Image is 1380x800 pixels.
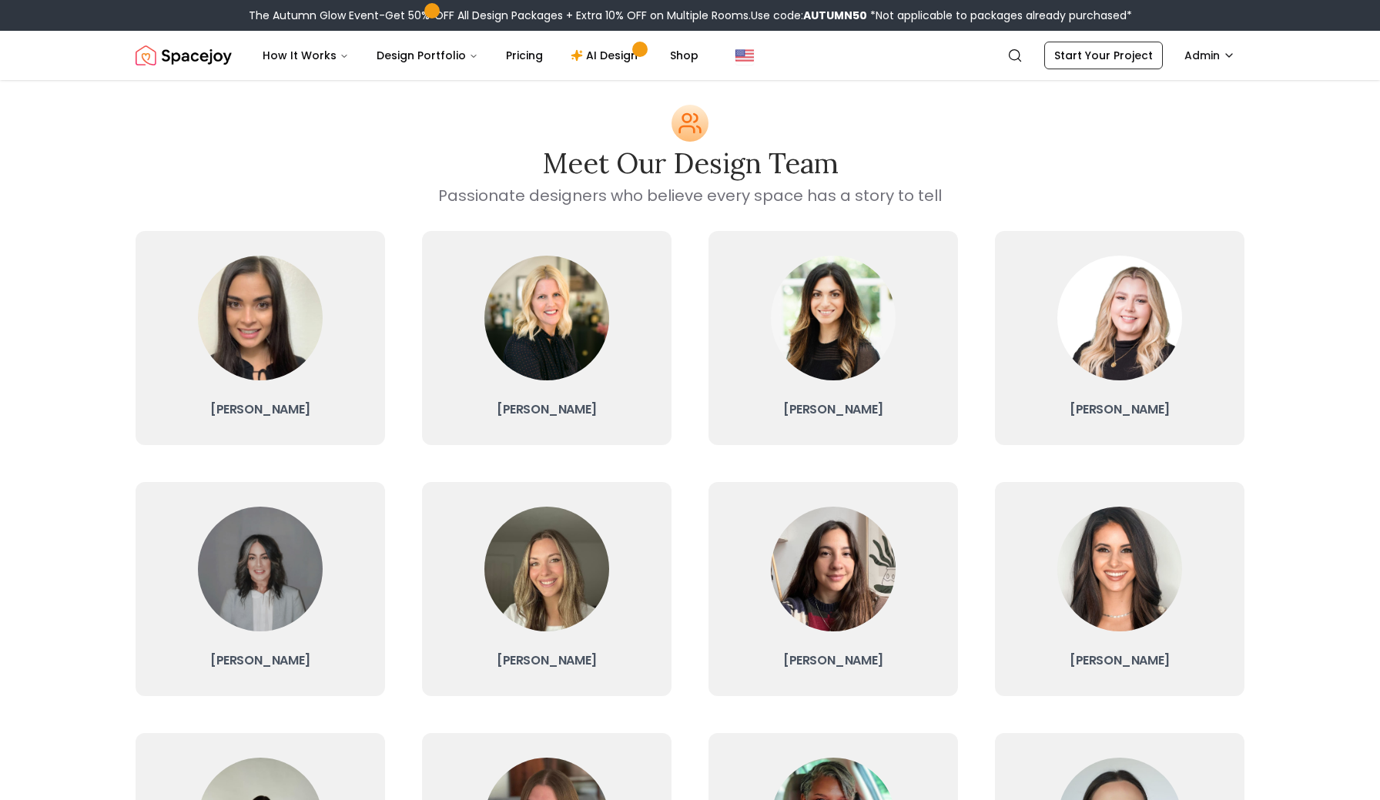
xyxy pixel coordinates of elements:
a: Hannah[PERSON_NAME] [995,231,1244,445]
img: United States [735,46,754,65]
img: Kaitlyn [198,507,323,631]
img: Angela [1057,507,1182,631]
h3: [PERSON_NAME] [434,399,659,420]
h3: [PERSON_NAME] [1007,650,1232,671]
a: Maria[PERSON_NAME] [708,482,958,696]
img: Sarah [484,507,609,631]
a: Christina[PERSON_NAME] [708,231,958,445]
a: Tina[PERSON_NAME] [422,231,672,445]
h3: [PERSON_NAME] [148,399,373,420]
h3: [PERSON_NAME] [148,650,373,671]
nav: Main [250,40,711,71]
a: Pricing [494,40,555,71]
img: Maria [771,507,896,631]
h3: [PERSON_NAME] [721,650,946,671]
a: Shop [658,40,711,71]
a: Kaitlyn[PERSON_NAME] [136,482,385,696]
img: Spacejoy Logo [136,40,232,71]
a: Start Your Project [1044,42,1163,69]
b: AUTUMN50 [803,8,867,23]
a: Angela[PERSON_NAME] [995,482,1244,696]
a: Sarah[PERSON_NAME] [422,482,672,696]
img: Ellysia [198,256,323,380]
h2: Meet our Design Team [136,148,1244,179]
a: Spacejoy [136,40,232,71]
span: *Not applicable to packages already purchased* [867,8,1132,23]
a: Ellysia[PERSON_NAME] [136,231,385,445]
h3: [PERSON_NAME] [721,399,946,420]
p: Passionate designers who believe every space has a story to tell [246,185,1134,206]
button: Admin [1175,42,1244,69]
a: AI Design [558,40,655,71]
button: How It Works [250,40,361,71]
nav: Global [136,31,1244,80]
h3: [PERSON_NAME] [434,650,659,671]
span: Use code: [751,8,867,23]
img: Christina [771,256,896,380]
img: Hannah [1057,256,1182,380]
img: Tina [484,256,609,380]
button: Design Portfolio [364,40,491,71]
h3: [PERSON_NAME] [1007,399,1232,420]
div: The Autumn Glow Event-Get 50% OFF All Design Packages + Extra 10% OFF on Multiple Rooms. [249,8,1132,23]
